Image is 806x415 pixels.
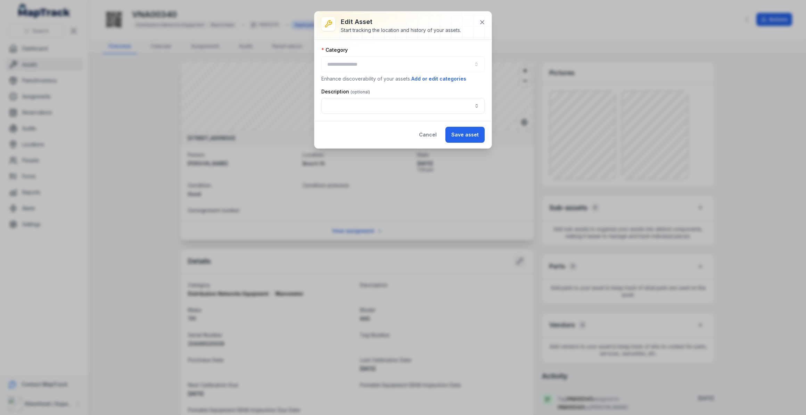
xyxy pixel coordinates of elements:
h3: Edit asset [341,17,461,27]
p: Enhance discoverability of your assets. [321,75,485,83]
label: Category [321,47,348,53]
button: Save asset [445,127,485,143]
label: Description [321,88,370,95]
div: Start tracking the location and history of your assets. [341,27,461,34]
button: Cancel [413,127,443,143]
button: Add or edit categories [411,75,467,83]
input: asset-edit:description-label [321,98,485,114]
